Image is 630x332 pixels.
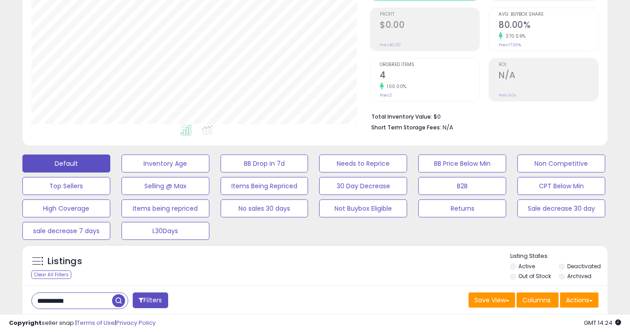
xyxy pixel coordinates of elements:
button: Needs to Reprice [319,155,407,173]
small: Prev: N/A [499,93,516,98]
strong: Copyright [9,319,42,327]
button: Items being repriced [122,199,209,217]
label: Archived [568,272,592,280]
small: Prev: $0.00 [380,42,401,48]
a: Privacy Policy [116,319,156,327]
span: Ordered Items [380,62,479,67]
p: Listing States: [510,252,608,261]
button: BB Price Below Min [418,155,506,173]
button: No sales 30 days [221,199,308,217]
span: Profit [380,12,479,17]
span: Columns [522,296,551,305]
button: B2B [418,177,506,195]
button: Selling @ Max [122,177,209,195]
span: 2025-09-11 14:24 GMT [584,319,621,327]
h2: N/A [499,70,598,82]
span: N/A [443,123,453,132]
h2: $0.00 [380,20,479,32]
button: Default [22,155,110,173]
small: Prev: 2 [380,93,392,98]
b: Short Term Storage Fees: [371,124,441,131]
button: Save View [469,292,515,308]
span: ROI [499,62,598,67]
small: 370.59% [503,33,526,40]
button: sale decrease 7 days [22,222,110,240]
div: seller snap | | [9,319,156,328]
button: Filters [133,292,168,308]
h2: 4 [380,70,479,82]
label: Deactivated [568,262,601,270]
li: $0 [371,111,592,121]
button: BB Drop in 7d [221,155,308,173]
button: Returns [418,199,506,217]
button: Sale decrease 30 day [517,199,605,217]
a: Terms of Use [77,319,115,327]
button: Actions [560,292,599,308]
div: Clear All Filters [31,270,71,279]
label: Out of Stock [519,272,552,280]
button: L30Days [122,222,209,240]
small: Prev: 17.00% [499,42,521,48]
button: Top Sellers [22,177,110,195]
h2: 80.00% [499,20,598,32]
button: Non Competitive [517,155,605,173]
label: Active [519,262,535,270]
small: 100.00% [384,83,407,90]
b: Total Inventory Value: [371,113,432,120]
button: CPT Below Min [517,177,605,195]
button: Inventory Age [122,155,209,173]
button: Not Buybox Eligible [319,199,407,217]
button: High Coverage [22,199,110,217]
h5: Listings [48,255,82,268]
button: 30 Day Decrease [319,177,407,195]
span: Avg. Buybox Share [499,12,598,17]
button: Items Being Repriced [221,177,308,195]
button: Columns [517,292,559,308]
